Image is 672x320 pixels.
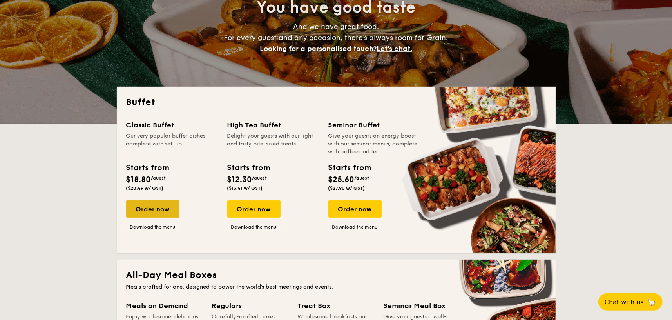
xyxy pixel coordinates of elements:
[328,175,355,184] span: $25.60
[126,200,179,218] div: Order now
[126,269,546,282] h2: All-Day Meal Boxes
[126,300,203,311] div: Meals on Demand
[126,283,546,291] div: Meals crafted for one, designed to power the world's best meetings and events.
[355,175,370,181] span: /guest
[224,22,448,53] span: And we have great food. For every guest and any occasion, there’s always room for Grain.
[328,185,365,191] span: ($27.90 w/ GST)
[126,96,546,109] h2: Buffet
[328,162,371,174] div: Starts from
[328,120,420,131] div: Seminar Buffet
[227,120,319,131] div: High Tea Buffet
[328,132,420,156] div: Give your guests an energy boost with our seminar menus, complete with coffee and tea.
[298,300,374,311] div: Treat Box
[212,300,288,311] div: Regulars
[598,293,663,311] button: Chat with us🦙
[126,185,164,191] span: ($20.49 w/ GST)
[126,224,179,230] a: Download the menu
[605,298,644,306] span: Chat with us
[227,200,281,218] div: Order now
[126,175,151,184] span: $18.80
[126,120,218,131] div: Classic Buffet
[227,132,319,156] div: Delight your guests with our light and tasty bite-sized treats.
[151,175,166,181] span: /guest
[227,175,252,184] span: $12.30
[126,132,218,156] div: Our very popular buffet dishes, complete with set-up.
[126,162,169,174] div: Starts from
[377,44,412,53] span: Let's chat.
[227,224,281,230] a: Download the menu
[260,44,377,53] span: Looking for a personalised touch?
[227,185,263,191] span: ($13.41 w/ GST)
[384,300,460,311] div: Seminar Meal Box
[647,298,656,307] span: 🦙
[328,200,382,218] div: Order now
[252,175,267,181] span: /guest
[328,224,382,230] a: Download the menu
[227,162,270,174] div: Starts from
